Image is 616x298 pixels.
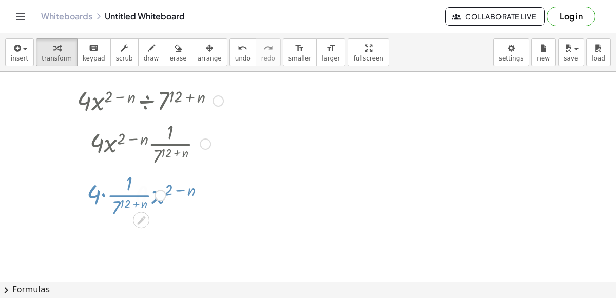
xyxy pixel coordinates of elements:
[499,55,524,62] span: settings
[283,38,317,66] button: format_sizesmaller
[531,38,556,66] button: new
[288,55,311,62] span: smaller
[83,55,105,62] span: keypad
[322,55,340,62] span: larger
[261,55,275,62] span: redo
[192,38,227,66] button: arrange
[89,42,99,54] i: keyboard
[256,38,281,66] button: redoredo
[164,38,192,66] button: erase
[586,38,611,66] button: load
[42,55,72,62] span: transform
[238,42,247,54] i: undo
[295,42,304,54] i: format_size
[547,7,595,26] button: Log in
[558,38,584,66] button: save
[138,38,165,66] button: draw
[11,55,28,62] span: insert
[144,55,159,62] span: draw
[77,38,111,66] button: keyboardkeypad
[564,55,578,62] span: save
[353,55,383,62] span: fullscreen
[116,55,133,62] span: scrub
[41,11,92,22] a: Whiteboards
[592,55,605,62] span: load
[12,8,29,25] button: Toggle navigation
[229,38,256,66] button: undoundo
[5,38,34,66] button: insert
[348,38,389,66] button: fullscreen
[36,38,78,66] button: transform
[235,55,251,62] span: undo
[263,42,273,54] i: redo
[133,212,149,229] div: Edit math
[445,7,545,26] button: Collaborate Live
[316,38,345,66] button: format_sizelarger
[198,55,222,62] span: arrange
[537,55,550,62] span: new
[326,42,336,54] i: format_size
[110,38,139,66] button: scrub
[169,55,186,62] span: erase
[493,38,529,66] button: settings
[454,12,536,21] span: Collaborate Live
